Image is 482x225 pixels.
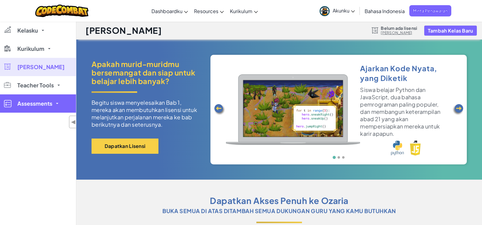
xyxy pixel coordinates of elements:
p: Siswa belajar Python dan JavaScript, dua bahasa pemrograman paling populer, dan membangun keteram... [360,86,445,137]
span: ◀ [71,118,76,126]
span: Buka semua di atas ditambah semua dukungan guru yang kamu butuhkan [162,206,396,216]
img: Arrow_Left.png [213,104,226,116]
span: Dashboardku [151,8,182,14]
img: javascript_logo.png [410,140,421,156]
img: Arrow_Left.png [452,104,464,116]
span: Ajarkan Kode Nyata, yang Diketik [360,64,437,83]
img: CodeCombat logo [35,5,88,17]
button: Dapatkan Lisensi [92,139,158,154]
a: Minta Penawaran [409,5,451,16]
span: Kelasku [17,28,38,33]
span: Resources [194,8,218,14]
button: Tambah Kelas Baru [424,26,477,36]
span: [PERSON_NAME] [17,64,64,70]
span: Bahasa Indonesia [365,8,405,14]
a: Dashboardku [148,3,191,19]
img: python_logo.png [391,140,404,156]
img: Device_1.png [226,74,360,145]
h1: [PERSON_NAME] [85,25,162,36]
span: Akunku [333,7,355,14]
a: Kurikulum [227,3,261,19]
span: Kurikulum [17,46,44,51]
a: Bahasa Indonesia [362,3,408,19]
span: Apakah murid-muridmu bersemangat dan siap untuk belajar lebih banyak? [92,60,201,85]
p: Begitu siswa menyelesaikan Bab 1, mereka akan membutuhkan lisensi untuk melanjutkan perjalanan me... [92,99,201,128]
a: [PERSON_NAME] [381,30,417,35]
span: Teacher Tools [17,83,54,88]
img: avatar [320,6,330,16]
span: Assessments [17,101,52,106]
span: Dapatkan Akses Penuh ke Ozaria [210,195,348,206]
a: Resources [191,3,227,19]
span: Belum ada lisensi [381,26,417,30]
a: Akunku [317,1,358,20]
span: Kurikulum [230,8,252,14]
